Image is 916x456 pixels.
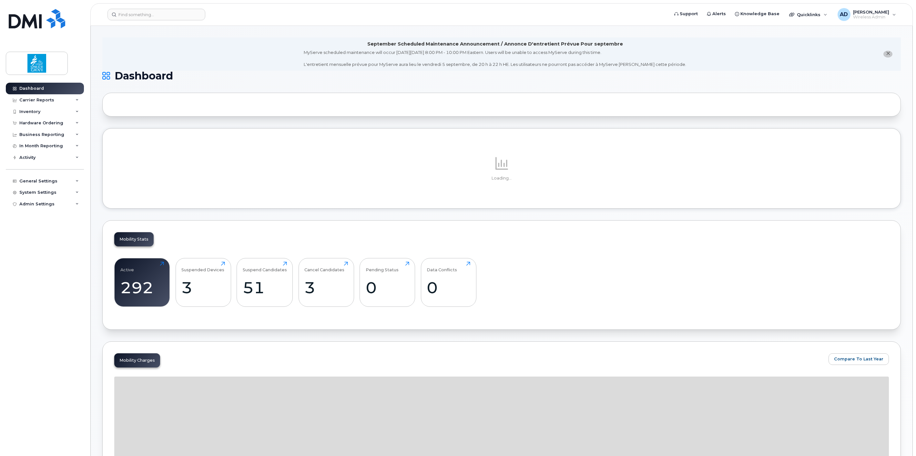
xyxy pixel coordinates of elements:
div: Pending Status [366,262,399,272]
div: MyServe scheduled maintenance will occur [DATE][DATE] 8:00 PM - 10:00 PM Eastern. Users will be u... [304,49,686,67]
span: Compare To Last Year [834,356,883,362]
a: Pending Status0 [366,262,409,303]
a: Active292 [120,262,164,303]
div: Suspend Candidates [243,262,287,272]
div: 3 [304,278,348,297]
div: 0 [427,278,470,297]
button: Compare To Last Year [829,353,889,365]
div: Suspended Devices [181,262,224,272]
div: 0 [366,278,409,297]
a: Suspend Candidates51 [243,262,287,303]
div: Cancel Candidates [304,262,344,272]
a: Cancel Candidates3 [304,262,348,303]
button: close notification [883,51,892,57]
a: Suspended Devices3 [181,262,225,303]
div: Data Conflicts [427,262,457,272]
div: September Scheduled Maintenance Announcement / Annonce D'entretient Prévue Pour septembre [367,41,623,47]
span: Dashboard [115,71,173,81]
div: 3 [181,278,225,297]
a: Data Conflicts0 [427,262,470,303]
div: 51 [243,278,287,297]
p: Loading... [114,175,889,181]
div: 292 [120,278,164,297]
div: Active [120,262,134,272]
